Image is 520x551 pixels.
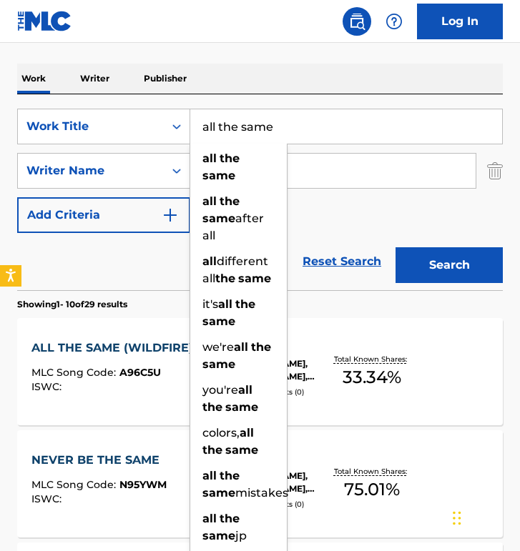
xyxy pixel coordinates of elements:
[202,212,235,225] strong: same
[343,364,401,390] span: 33.34 %
[334,466,411,477] p: Total Known Shares:
[17,64,50,94] p: Work
[119,366,161,379] span: A96C5U
[225,443,258,457] strong: same
[215,272,235,285] strong: the
[235,486,288,500] span: mistakes
[295,246,388,277] a: Reset Search
[202,486,235,500] strong: same
[202,169,235,182] strong: same
[235,529,247,542] span: jp
[31,478,119,491] span: MLC Song Code :
[202,400,222,414] strong: the
[202,426,240,440] span: colors,
[202,512,217,525] strong: all
[202,152,217,165] strong: all
[396,247,503,283] button: Search
[202,529,235,542] strong: same
[202,469,217,482] strong: all
[26,118,155,135] div: Work Title
[17,430,503,537] a: NEVER BE THE SAMEMLC Song Code:N95YWMISWC:Writers (4)[PERSON_NAME], [PERSON_NAME], [PERSON_NAME],...
[76,64,114,94] p: Writer
[202,383,238,397] span: you're
[202,340,234,354] span: we're
[139,64,191,94] p: Publisher
[202,443,222,457] strong: the
[202,194,217,208] strong: all
[17,318,503,425] a: ALL THE SAME (WILDFIRE)MLC Song Code:A96C5UISWC:Writers (3)[PERSON_NAME], [PERSON_NAME], [PERSON_...
[202,254,217,268] strong: all
[220,469,240,482] strong: the
[17,11,72,31] img: MLC Logo
[17,109,503,290] form: Search Form
[202,297,218,311] span: it's
[380,7,408,36] div: Help
[31,380,65,393] span: ISWC :
[453,497,461,540] div: Drag
[235,297,255,311] strong: the
[234,340,248,354] strong: all
[17,197,190,233] button: Add Criteria
[348,13,366,30] img: search
[240,426,254,440] strong: all
[26,162,155,179] div: Writer Name
[31,452,167,469] div: NEVER BE THE SAME
[334,354,411,364] p: Total Known Shares:
[238,383,252,397] strong: all
[344,477,400,502] span: 75.01 %
[202,254,268,285] span: different all
[31,492,65,505] span: ISWC :
[417,4,503,39] a: Log In
[386,13,403,30] img: help
[220,194,240,208] strong: the
[220,512,240,525] strong: the
[202,357,235,371] strong: same
[220,152,240,165] strong: the
[31,339,200,357] div: ALL THE SAME (WILDFIRE)
[238,272,271,285] strong: same
[218,297,232,311] strong: all
[162,207,179,224] img: 9d2ae6d4665cec9f34b9.svg
[17,298,127,311] p: Showing 1 - 10 of 29 results
[225,400,258,414] strong: same
[487,153,503,189] img: Delete Criterion
[251,340,271,354] strong: the
[343,7,371,36] a: Public Search
[202,314,235,328] strong: same
[448,482,520,551] iframe: Chat Widget
[119,478,167,491] span: N95YWM
[31,366,119,379] span: MLC Song Code :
